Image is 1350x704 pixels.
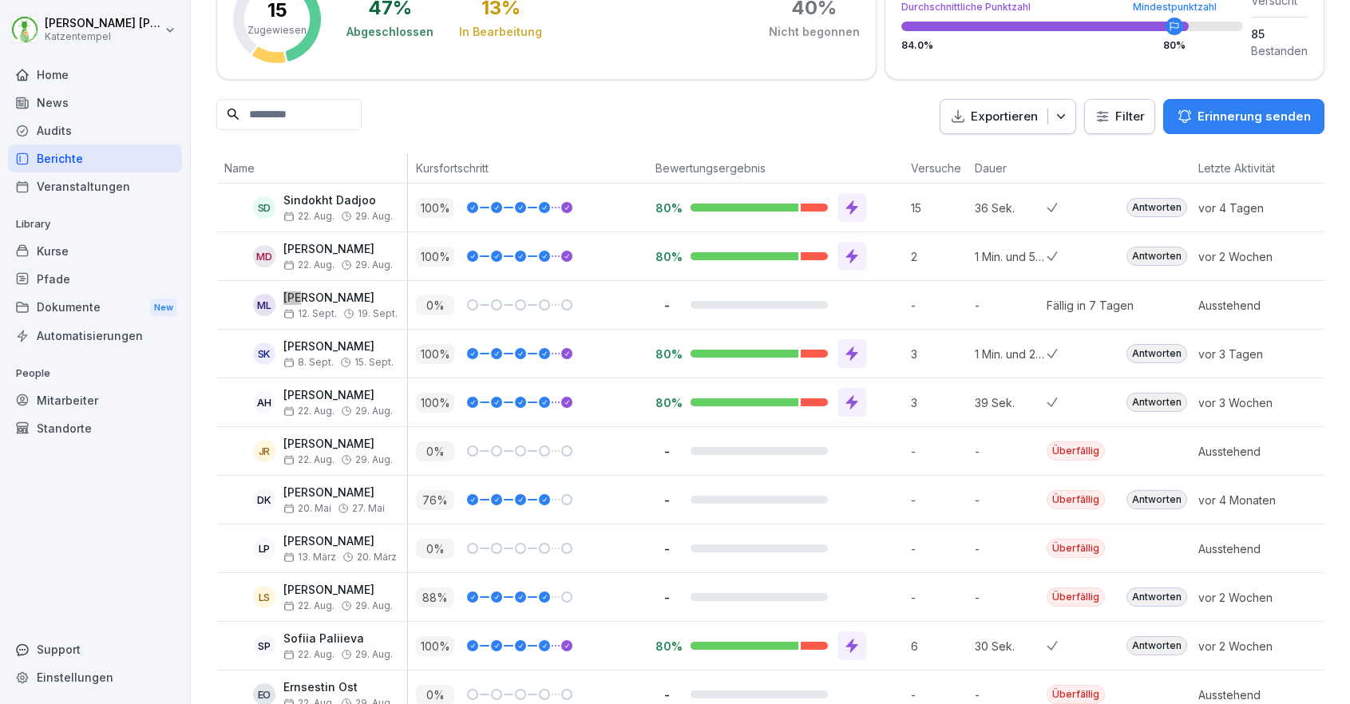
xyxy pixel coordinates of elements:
p: Sindokht Dadjoo [283,194,393,208]
span: 20. Mai [283,503,331,514]
p: 0 % [416,441,454,461]
a: Automatisierungen [8,322,182,350]
p: vor 4 Tagen [1198,200,1310,216]
p: 100 % [416,344,454,364]
span: 29. Aug. [355,600,393,611]
p: 80% [655,346,678,362]
p: Letzte Aktivität [1198,160,1302,176]
p: Ausstehend [1198,540,1310,557]
p: 0 % [416,295,454,315]
div: LS [253,586,275,608]
p: Library [8,212,182,237]
div: 80 % [1163,41,1186,50]
div: Überfällig [1047,587,1105,607]
div: Antworten [1126,587,1187,607]
a: Pfade [8,265,182,293]
span: 19. Sept. [358,308,398,319]
a: Audits [8,117,182,144]
div: In Bearbeitung [459,24,542,40]
p: vor 4 Monaten [1198,492,1310,508]
button: Filter [1085,100,1154,134]
a: Einstellungen [8,663,182,691]
p: 3 [911,394,967,411]
p: Dauer [975,160,1039,176]
p: Zugewiesen [247,23,307,38]
div: SK [253,342,275,365]
div: Support [8,635,182,663]
p: 88 % [416,587,454,607]
div: ML [253,294,275,316]
div: Überfällig [1047,685,1105,704]
p: - [975,443,1047,460]
p: 3 [911,346,967,362]
p: [PERSON_NAME] [283,243,393,256]
div: DK [253,488,275,511]
p: Kursfortschritt [416,160,639,176]
p: - [911,540,967,557]
p: - [975,492,1047,508]
p: - [975,686,1047,703]
span: 12. Sept. [283,308,337,319]
p: - [655,298,678,313]
p: 15 [911,200,967,216]
p: vor 2 Wochen [1198,589,1310,606]
span: 8. Sept. [283,357,334,368]
a: Berichte [8,144,182,172]
a: Veranstaltungen [8,172,182,200]
p: Sofiia Paliieva [283,632,393,646]
div: Überfällig [1047,539,1105,558]
div: MD [253,245,275,267]
p: [PERSON_NAME] [283,291,398,305]
div: Antworten [1126,636,1187,655]
p: Versuche [911,160,959,176]
p: 100 % [416,393,454,413]
p: [PERSON_NAME] [283,583,393,597]
div: Kurse [8,237,182,265]
div: Antworten [1126,490,1187,509]
span: 29. Aug. [355,649,393,660]
span: 20. März [357,552,397,563]
p: [PERSON_NAME] [283,389,393,402]
div: New [150,299,177,317]
div: Überfällig [1047,490,1105,509]
p: - [911,492,967,508]
div: Nicht begonnen [769,24,860,40]
p: 30 Sek. [975,638,1047,655]
div: Überfällig [1047,441,1105,461]
p: [PERSON_NAME] [283,535,397,548]
p: Ausstehend [1198,297,1310,314]
div: JR [253,440,275,462]
a: Standorte [8,414,182,442]
p: 76 % [416,490,454,510]
p: 80% [655,249,678,264]
p: Name [224,160,399,176]
div: AH [253,391,275,413]
p: 100 % [416,636,454,656]
span: 29. Aug. [355,259,393,271]
p: 2 [911,248,967,265]
span: 22. Aug. [283,454,335,465]
a: Mitarbeiter [8,386,182,414]
p: 1 Min. und 24 Sek. [975,346,1047,362]
p: 100 % [416,198,454,218]
span: 22. Aug. [283,600,335,611]
div: Home [8,61,182,89]
p: - [911,443,967,460]
span: 29. Aug. [355,405,393,417]
div: 85 [1251,26,1308,42]
button: Exportieren [940,99,1076,135]
a: DokumenteNew [8,293,182,322]
p: vor 2 Wochen [1198,248,1310,265]
p: 0 % [416,539,454,559]
p: - [911,686,967,703]
p: 39 Sek. [975,394,1047,411]
span: 13. März [283,552,336,563]
p: - [655,492,678,508]
a: News [8,89,182,117]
